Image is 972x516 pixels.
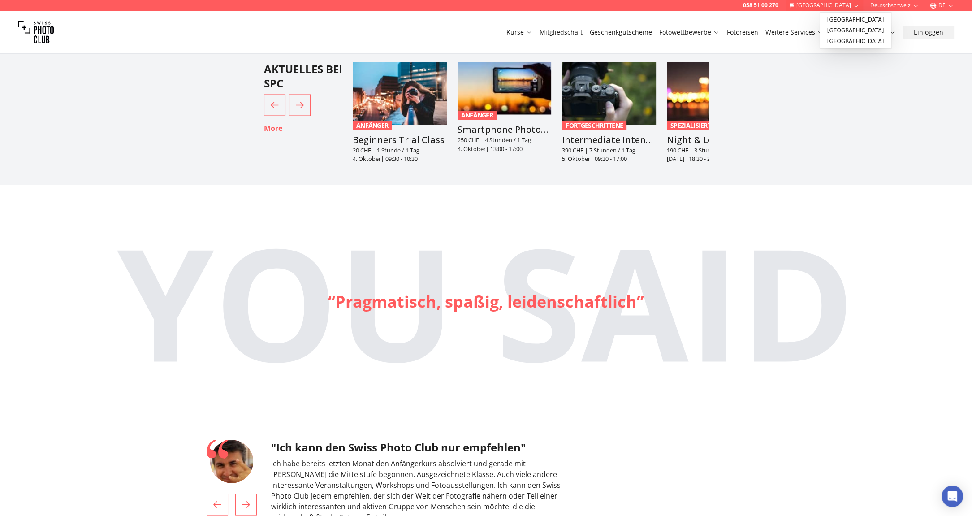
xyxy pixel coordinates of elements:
a: [GEOGRAPHIC_DATA] [822,25,890,36]
span: SPEZIALISIERT [667,121,714,130]
a: [GEOGRAPHIC_DATA] [822,36,890,47]
div: 2 / 6 [458,62,552,153]
a: Kurse [506,28,532,37]
img: Smartphone Photography [458,62,552,115]
span: FORTGESCHRITTENE [562,121,626,130]
a: Fotowettbewerbe [659,28,720,37]
button: Einloggen [903,26,954,39]
button: Weitere Services [762,26,827,39]
small: [DATE] | 18:30 - 21:30 [667,155,761,163]
a: Fotoreisen [727,28,758,37]
a: Mitgliedschaft [540,28,583,37]
img: Intermediate Intensive Photography Course [562,62,656,125]
a: Geschenkgutscheine [590,28,652,37]
span: ANFÄNGER [458,111,497,120]
img: reviews [210,440,253,483]
h3: Night & Long Exposure Photography [667,134,761,146]
a: Weitere Services [765,28,824,37]
h2: AKTUELLES BEI SPC [264,62,353,91]
button: Kurse [503,26,536,39]
div: Open Intercom Messenger [942,486,963,507]
div: "Ich kann den Swiss Photo Club nur empfehlen" [271,440,572,454]
small: 4. Oktober | 09:30 - 10:30 [353,155,447,163]
button: Mitgliedschaft [536,26,586,39]
a: Smartphone PhotographyANFÄNGERSmartphone Photography250 CHF | 4 Stunden / 1 Tag4. Oktober| 13:00 ... [458,62,552,153]
small: 5. Oktober | 09:30 - 17:00 [562,155,656,163]
h3: Smartphone Photography [458,123,552,136]
a: 058 51 00 270 [743,2,778,9]
h3: Intermediate Intensive Photography Course [562,134,656,146]
span: “ Pragmatisch, spaßig, leidenschaftlich ” [328,292,644,310]
button: Fotoreisen [723,26,762,39]
small: 20 CHF | 1 Stunde / 1 Tag [353,146,447,155]
a: More [264,123,282,134]
a: Intermediate Intensive Photography CourseFORTGESCHRITTENEIntermediate Intensive Photography Cours... [562,62,656,163]
div: 3 / 6 [562,62,656,163]
span: ANFÄNGER [353,121,392,130]
img: Swiss photo club [18,14,54,50]
a: Night & Long Exposure PhotographySPEZIALISIERTNight & Long Exposure Photography190 CHF | 3 Stunde... [667,62,761,163]
div: 1 / 6 [353,62,447,163]
small: 250 CHF | 4 Stunden / 1 Tag [458,136,552,144]
img: Night & Long Exposure Photography [667,62,761,125]
small: 4. Oktober | 13:00 - 17:00 [458,145,552,153]
img: quotes [207,440,228,459]
div: [GEOGRAPHIC_DATA] [820,13,891,48]
button: Geschenkgutscheine [586,26,656,39]
button: Fotowettbewerbe [656,26,723,39]
a: [GEOGRAPHIC_DATA] [822,14,890,25]
div: 4 / 6 [667,62,761,163]
small: 190 CHF | 3 Stunden / 1 Tag [667,146,761,155]
small: 390 CHF | 7 Stunden / 1 Tag [562,146,656,155]
img: Beginners Trial Class [353,62,447,125]
a: Beginners Trial ClassANFÄNGERBeginners Trial Class20 CHF | 1 Stunde / 1 Tag4. Oktober| 09:30 - 10:30 [353,62,447,163]
h3: Beginners Trial Class [353,134,447,146]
